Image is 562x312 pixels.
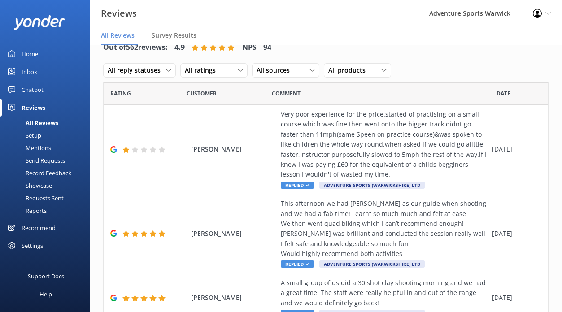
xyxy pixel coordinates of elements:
div: [DATE] [492,229,537,238]
div: Record Feedback [5,167,71,179]
span: All ratings [185,65,221,75]
h4: 94 [263,42,271,53]
img: yonder-white-logo.png [13,15,65,30]
div: Help [39,285,52,303]
div: Support Docs [28,267,64,285]
div: Inbox [22,63,37,81]
span: All products [328,65,371,75]
span: Replied [281,260,314,268]
div: Home [22,45,38,63]
a: Record Feedback [5,167,90,179]
h4: Out of 562 reviews: [103,42,168,53]
div: Chatbot [22,81,44,99]
span: Date [187,89,217,98]
span: Survey Results [152,31,196,40]
div: Mentions [5,142,51,154]
span: [PERSON_NAME] [191,144,276,154]
a: Setup [5,129,90,142]
span: All Reviews [101,31,135,40]
div: Send Requests [5,154,65,167]
div: [DATE] [492,293,537,303]
span: Adventure Sports (Warwickshire) Ltd [319,182,425,189]
a: Showcase [5,179,90,192]
a: Requests Sent [5,192,90,204]
div: Reviews [22,99,45,117]
a: Send Requests [5,154,90,167]
span: Replied [281,182,314,189]
a: Mentions [5,142,90,154]
div: All Reviews [5,117,58,129]
div: This afternoon we had [PERSON_NAME] as our guide when shooting and we had a fab time! Learnt so m... [281,199,488,259]
a: All Reviews [5,117,90,129]
div: Showcase [5,179,52,192]
span: [PERSON_NAME] [191,293,276,303]
span: All reply statuses [108,65,166,75]
div: Very poor experience for the price.started of practising on a small course which was fine then we... [281,109,488,180]
div: Setup [5,129,41,142]
span: Adventure Sports (Warwickshire) Ltd [319,260,425,268]
h3: Reviews [101,6,137,21]
span: Date [110,89,131,98]
div: A small group of us did a 30 shot clay shooting morning and we had a great time. The staff were r... [281,278,488,308]
span: All sources [257,65,295,75]
h4: 4.9 [174,42,185,53]
a: Reports [5,204,90,217]
h4: NPS [242,42,257,53]
div: Settings [22,237,43,255]
div: Requests Sent [5,192,64,204]
div: [DATE] [492,144,537,154]
div: Reports [5,204,47,217]
div: Recommend [22,219,56,237]
span: Date [497,89,510,98]
span: [PERSON_NAME] [191,229,276,238]
span: Question [272,89,301,98]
